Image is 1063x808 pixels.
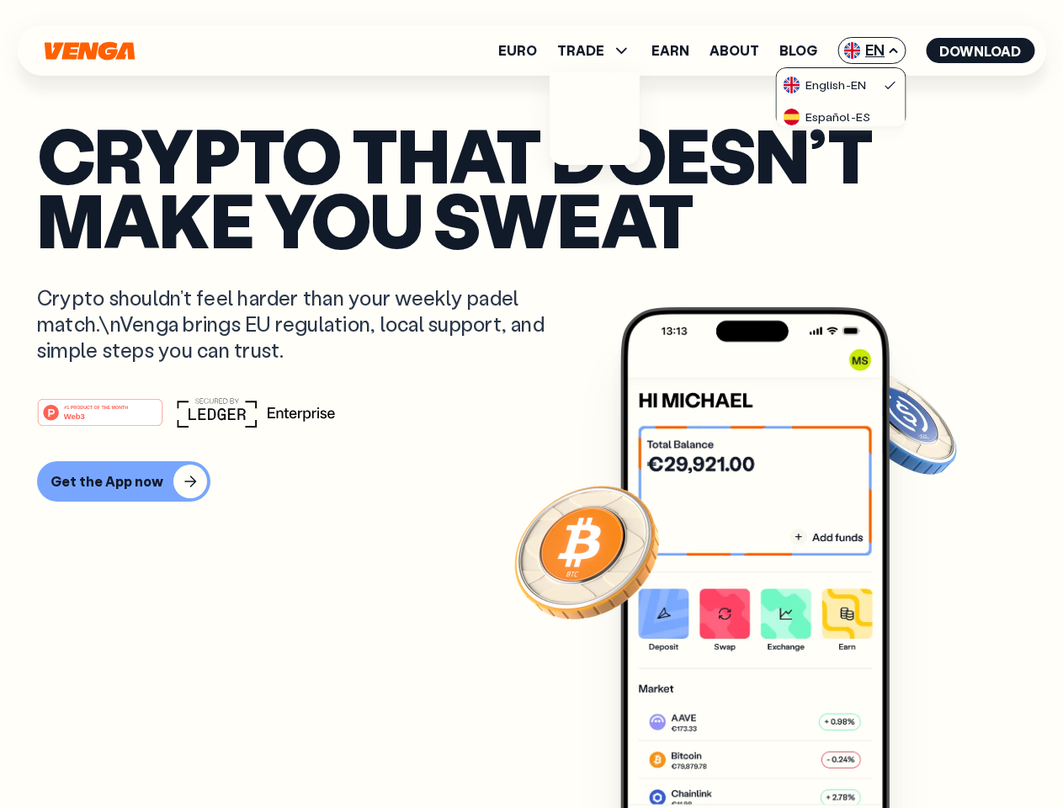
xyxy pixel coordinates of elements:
button: Get the App now [37,461,210,502]
a: flag-esEspañol-ES [777,100,905,132]
img: flag-es [784,109,800,125]
p: Crypto shouldn’t feel harder than your weekly padel match.\nVenga brings EU regulation, local sup... [37,284,569,364]
img: flag-uk [784,77,800,93]
p: Crypto that doesn’t make you sweat [37,122,1026,251]
a: Blog [779,44,817,57]
div: Get the App now [50,473,163,490]
div: English - EN [784,77,866,93]
button: Download [926,38,1034,63]
span: TRADE [557,44,604,57]
a: About [710,44,759,57]
span: EN [837,37,906,64]
tspan: Web3 [64,411,85,420]
tspan: #1 PRODUCT OF THE MONTH [64,404,128,409]
a: Get the App now [37,461,1026,502]
span: TRADE [557,40,631,61]
img: Bitcoin [511,476,662,627]
a: #1 PRODUCT OF THE MONTHWeb3 [37,408,163,430]
svg: Home [42,41,136,61]
a: Earn [651,44,689,57]
div: Español - ES [784,109,870,125]
a: Euro [498,44,537,57]
a: flag-ukEnglish-EN [777,68,905,100]
img: flag-uk [843,42,860,59]
img: USDC coin [839,362,960,483]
